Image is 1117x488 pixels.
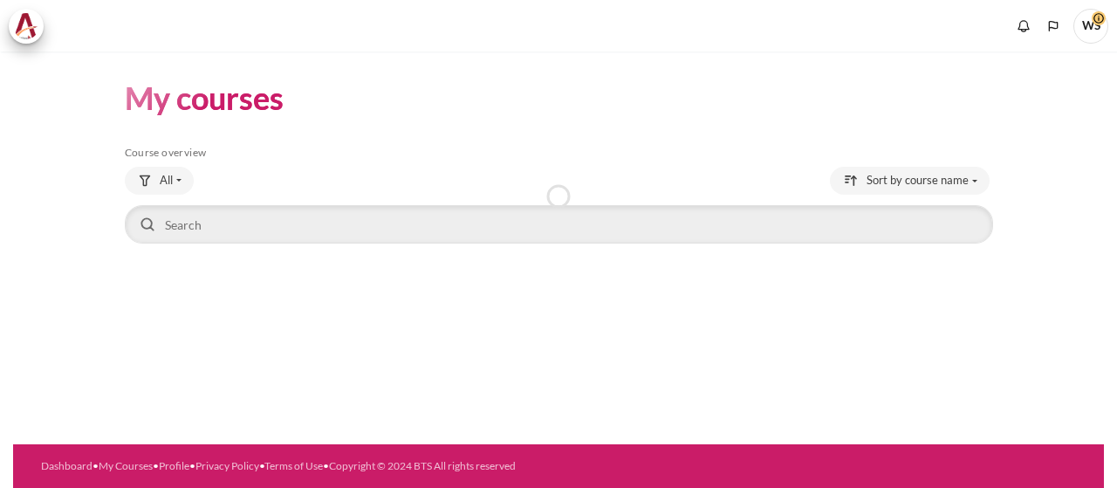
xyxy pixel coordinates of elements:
[41,459,93,472] a: Dashboard
[125,205,993,244] input: Search
[99,459,153,472] a: My Courses
[264,459,323,472] a: Terms of Use
[9,9,52,44] a: Architeck Architeck
[125,146,993,160] h5: Course overview
[125,167,194,195] button: Grouping drop-down menu
[195,459,259,472] a: Privacy Policy
[13,52,1104,273] section: Content
[41,458,610,474] div: • • • • •
[1040,13,1066,39] button: Languages
[125,78,284,119] h1: My courses
[160,172,173,189] span: All
[159,459,189,472] a: Profile
[830,167,990,195] button: Sorting drop-down menu
[1073,9,1108,44] span: WS
[1011,13,1037,39] div: Show notification window with no new notifications
[125,167,993,247] div: Course overview controls
[329,459,516,472] a: Copyright © 2024 BTS All rights reserved
[867,172,969,189] span: Sort by course name
[1073,9,1108,44] a: User menu
[14,13,38,39] img: Architeck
